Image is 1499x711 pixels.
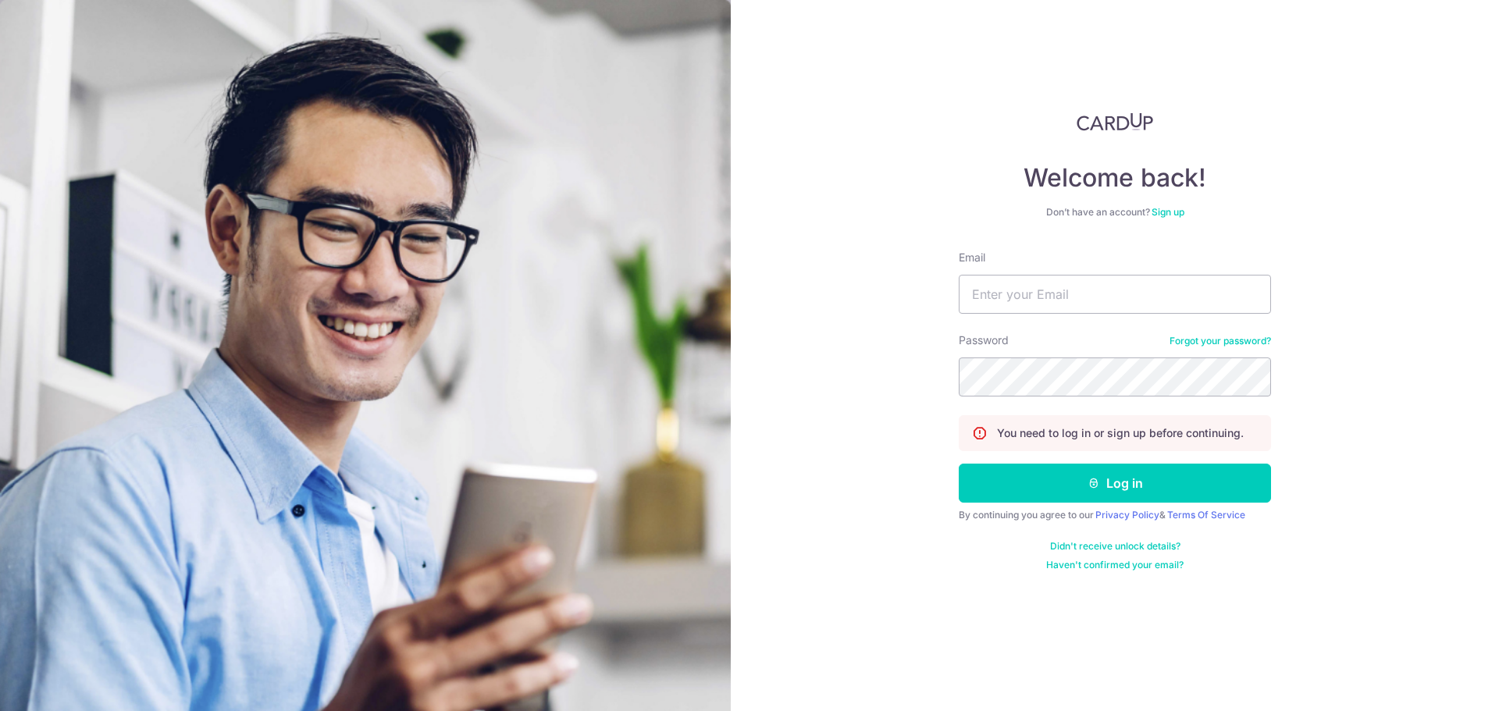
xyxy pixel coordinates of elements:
input: Enter your Email [959,275,1271,314]
p: You need to log in or sign up before continuing. [997,425,1244,441]
label: Password [959,332,1009,348]
a: Privacy Policy [1095,509,1159,521]
button: Log in [959,464,1271,503]
h4: Welcome back! [959,162,1271,194]
a: Sign up [1152,206,1184,218]
label: Email [959,250,985,265]
a: Forgot your password? [1170,335,1271,347]
a: Didn't receive unlock details? [1050,540,1180,553]
div: By continuing you agree to our & [959,509,1271,521]
a: Haven't confirmed your email? [1046,559,1184,571]
div: Don’t have an account? [959,206,1271,219]
img: CardUp Logo [1077,112,1153,131]
a: Terms Of Service [1167,509,1245,521]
